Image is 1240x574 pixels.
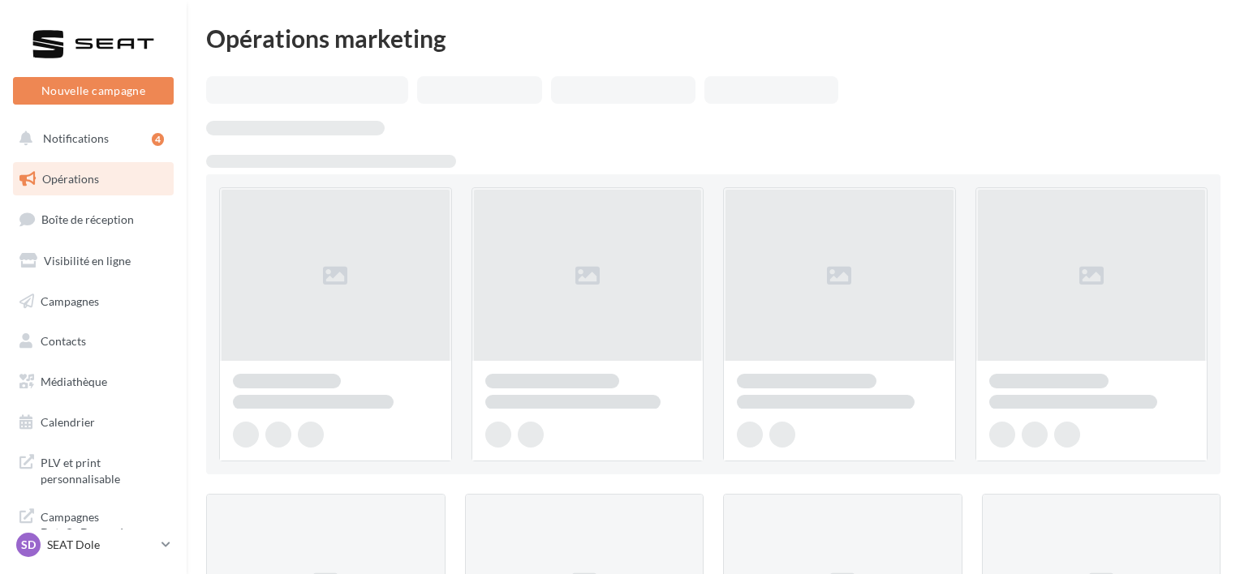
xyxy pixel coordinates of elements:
div: Opérations marketing [206,26,1221,50]
a: Campagnes DataOnDemand [10,499,177,547]
button: Notifications 4 [10,122,170,156]
a: Opérations [10,162,177,196]
span: Boîte de réception [41,212,134,226]
a: Contacts [10,324,177,358]
span: SD [21,537,36,553]
a: PLV et print personnalisable [10,445,177,493]
span: Opérations [42,172,99,186]
span: Notifications [43,131,109,145]
span: Médiathèque [41,375,107,388]
a: Campagnes [10,285,177,319]
span: Contacts [41,334,86,348]
span: Campagnes [41,293,99,307]
button: Nouvelle campagne [13,77,174,105]
a: Boîte de réception [10,202,177,237]
span: PLV et print personnalisable [41,452,167,486]
span: Calendrier [41,415,95,429]
a: Médiathèque [10,365,177,399]
span: Visibilité en ligne [44,254,131,268]
span: Campagnes DataOnDemand [41,506,167,541]
div: 4 [152,133,164,146]
a: Visibilité en ligne [10,244,177,278]
a: SD SEAT Dole [13,529,174,560]
p: SEAT Dole [47,537,155,553]
a: Calendrier [10,405,177,439]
